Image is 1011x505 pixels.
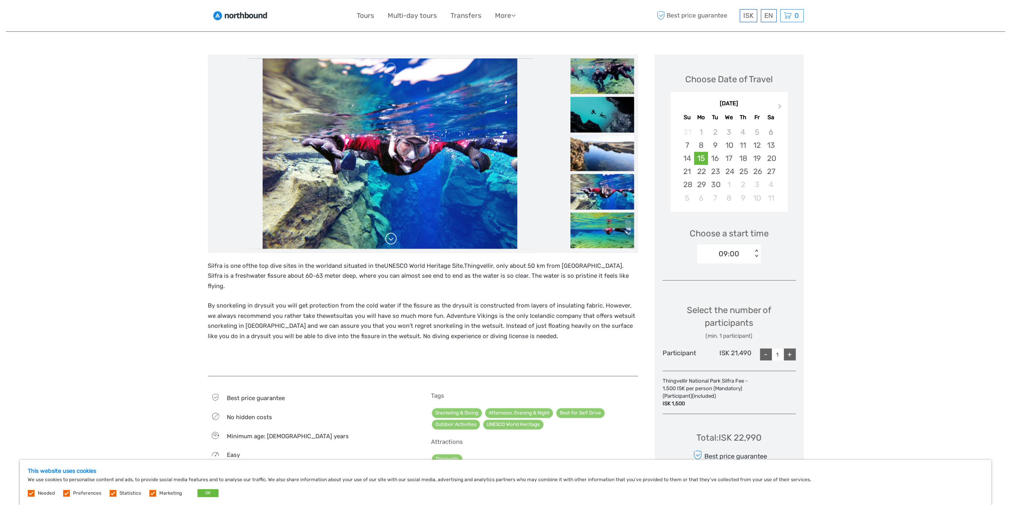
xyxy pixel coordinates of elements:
[694,139,708,152] div: Choose Monday, September 8th, 2025
[227,451,240,459] span: Easy
[485,408,553,418] a: Afternoon, Evening & Night
[722,126,736,139] div: Not available Wednesday, September 3rd, 2025
[38,490,55,497] label: Needed
[750,112,764,123] div: Fr
[694,165,708,178] div: Choose Monday, September 22nd, 2025
[694,192,708,205] div: Choose Monday, October 6th, 2025
[764,192,778,205] div: Choose Saturday, October 11th, 2025
[227,414,272,421] span: No hidden costs
[708,126,722,139] div: Not available Tuesday, September 2nd, 2025
[760,348,772,360] div: -
[680,139,694,152] div: Choose Sunday, September 7th, 2025
[431,392,638,399] h5: Tags
[431,438,638,445] h5: Attractions
[708,165,722,178] div: Choose Tuesday, September 23rd, 2025
[764,178,778,191] div: Choose Saturday, October 4th, 2025
[708,139,722,152] div: Choose Tuesday, September 9th, 2025
[570,58,634,94] img: f671dc04e96746828ddb8087d4c61b0e_slider_thumbnail.jpeg
[753,250,760,258] div: < >
[663,377,762,407] div: Thingvellir National Park Silfra Fee - 1.500 ISK per person (Mandatory) (Participant) (included)
[694,112,708,123] div: Mo
[680,112,694,123] div: Su
[736,112,750,123] div: Th
[722,178,736,191] div: Choose Wednesday, October 1st, 2025
[120,490,141,497] label: Statistics
[663,400,758,408] div: ISK 1,500
[159,490,182,497] label: Marketing
[764,139,778,152] div: Choose Saturday, September 13th, 2025
[208,261,638,292] p: Silfra is one of and situated in the Thingvellir, only about 50 km from [GEOGRAPHIC_DATA]. Silfra...
[743,12,754,19] span: ISK
[248,262,332,269] a: the top dive sites in the world
[673,126,785,205] div: month 2025-09
[750,165,764,178] div: Choose Friday, September 26th, 2025
[432,408,482,418] a: Snorkeling & Diving
[91,12,101,22] button: Open LiveChat chat widget
[671,100,788,108] div: [DATE]
[227,433,349,440] span: Minimum age: [DEMOGRAPHIC_DATA] years
[708,112,722,123] div: Tu
[774,102,787,114] button: Next Month
[750,139,764,152] div: Choose Friday, September 12th, 2025
[764,165,778,178] div: Choose Saturday, September 27th, 2025
[685,73,773,85] div: Choose Date of Travel
[750,126,764,139] div: Not available Friday, September 5th, 2025
[722,192,736,205] div: Choose Wednesday, October 8th, 2025
[209,432,220,438] span: 12
[694,152,708,165] div: Choose Monday, September 15th, 2025
[793,12,800,19] span: 0
[736,178,750,191] div: Choose Thursday, October 2nd, 2025
[736,165,750,178] div: Choose Thursday, September 25th, 2025
[483,420,543,430] a: UNESCO World Heritage
[680,165,694,178] div: Choose Sunday, September 21st, 2025
[680,152,694,165] div: Choose Sunday, September 14th, 2025
[694,126,708,139] div: Not available Monday, September 1st, 2025
[680,192,694,205] div: Choose Sunday, October 5th, 2025
[208,6,274,25] img: 1964-acb579d8-3f93-4f23-a705-9c6da0d89603_logo_small.jpg
[708,192,722,205] div: Choose Tuesday, October 7th, 2025
[722,165,736,178] div: Choose Wednesday, September 24th, 2025
[722,139,736,152] div: Choose Wednesday, September 10th, 2025
[708,178,722,191] div: Choose Tuesday, September 30th, 2025
[764,126,778,139] div: Not available Saturday, September 6th, 2025
[570,97,634,132] img: 342a26b2ab6c461d8bff7baef496b576_slider_thumbnail.jpeg
[680,178,694,191] div: Choose Sunday, September 28th, 2025
[663,332,796,340] div: (min. 1 participant)
[764,112,778,123] div: Sa
[208,301,638,341] p: By snorkeling in drysuit you will get protection from the cold water if the fissure as the drysui...
[663,304,796,340] div: Select the number of participants
[432,454,462,464] a: Thingvellir
[750,192,764,205] div: Choose Friday, October 10th, 2025
[784,348,796,360] div: +
[28,468,983,474] h5: This website uses cookies
[432,420,480,430] a: Outdoor Activities
[707,348,751,360] div: ISK 21,490
[690,227,769,240] span: Choose a start time
[357,10,374,21] a: Tours
[570,174,634,209] img: 9275c3e9fea74b39b3f11ac03df274d6_slider_thumbnail.jpeg
[450,10,481,21] a: Transfers
[556,408,605,418] a: Best for Self Drive
[736,139,750,152] div: Choose Thursday, September 11th, 2025
[736,192,750,205] div: Choose Thursday, October 9th, 2025
[388,10,437,21] a: Multi-day tours
[722,152,736,165] div: Choose Wednesday, September 17th, 2025
[197,489,218,497] button: OK
[663,348,707,360] div: Participant
[227,395,285,402] span: Best price guarantee
[719,249,739,259] div: 09:00
[495,10,516,21] a: More
[750,152,764,165] div: Choose Friday, September 19th, 2025
[694,178,708,191] div: Choose Monday, September 29th, 2025
[696,431,762,444] div: Total : ISK 22,990
[20,460,991,505] div: We use cookies to personalise content and ads, to provide social media features and to analyse ou...
[384,262,464,269] a: UNESCO World Heritage Site,
[680,126,694,139] div: Not available Sunday, August 31st, 2025
[708,152,722,165] div: Choose Tuesday, September 16th, 2025
[722,112,736,123] div: We
[761,9,777,22] div: EN
[736,152,750,165] div: Choose Thursday, September 18th, 2025
[73,490,101,497] label: Preferences
[263,58,517,249] img: 9275c3e9fea74b39b3f11ac03df274d6_main_slider.jpeg
[736,126,750,139] div: Not available Thursday, September 4th, 2025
